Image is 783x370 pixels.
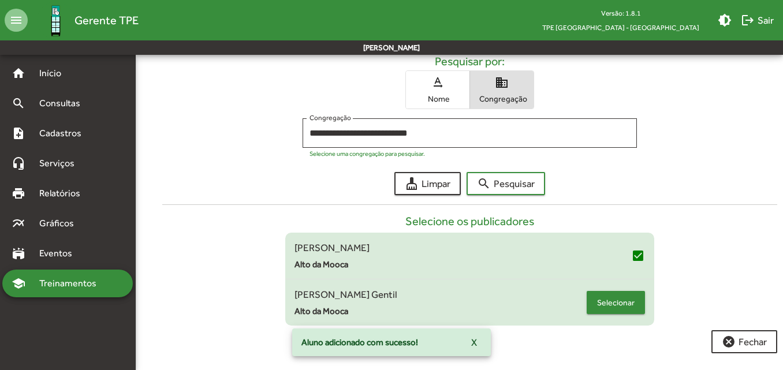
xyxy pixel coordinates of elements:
[631,249,645,263] mat-icon: check_box
[294,287,587,302] span: [PERSON_NAME] Gentil
[431,76,445,89] mat-icon: text_rotation_none
[533,20,709,35] span: TPE [GEOGRAPHIC_DATA] - [GEOGRAPHIC_DATA]
[28,2,139,39] a: Gerente TPE
[12,156,25,170] mat-icon: headset_mic
[405,177,419,190] mat-icon: cleaning_services
[310,150,425,157] mat-hint: Selecione uma congregação para pesquisar.
[294,241,631,256] span: [PERSON_NAME]
[294,305,587,318] span: Alto da Mooca
[12,96,25,110] mat-icon: search
[409,94,467,104] span: Nome
[477,173,535,194] span: Pesquisar
[394,172,461,195] button: Limpar
[12,186,25,200] mat-icon: print
[12,276,25,290] mat-icon: school
[473,94,531,104] span: Congregação
[722,335,736,349] mat-icon: cancel
[12,66,25,80] mat-icon: home
[294,258,631,271] span: Alto da Mooca
[32,156,90,170] span: Serviços
[32,246,88,260] span: Eventos
[5,9,28,32] mat-icon: menu
[32,66,78,80] span: Início
[32,96,95,110] span: Consultas
[12,246,25,260] mat-icon: stadium
[405,214,534,228] h5: Selecione os publicadores
[37,2,74,39] img: Logo
[471,332,477,353] span: X
[467,172,545,195] button: Pesquisar
[462,332,486,353] button: X
[405,173,450,194] span: Limpar
[74,11,139,29] span: Gerente TPE
[736,10,778,31] button: Sair
[32,126,96,140] span: Cadastros
[32,186,95,200] span: Relatórios
[495,76,509,89] mat-icon: domain
[406,71,469,109] button: Nome
[722,331,767,352] span: Fechar
[171,54,768,68] h5: Pesquisar por:
[470,71,534,109] button: Congregação
[718,13,732,27] mat-icon: brightness_medium
[32,276,110,290] span: Treinamentos
[597,292,635,313] span: Selecionar
[12,126,25,140] mat-icon: note_add
[533,6,709,20] div: Versão: 1.8.1
[587,291,645,314] button: Selecionar
[741,13,755,27] mat-icon: logout
[477,177,491,190] mat-icon: search
[12,216,25,230] mat-icon: multiline_chart
[741,10,774,31] span: Sair
[711,330,777,353] button: Fechar
[301,337,418,348] span: Aluno adicionado com sucesso!
[32,216,90,230] span: Gráficos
